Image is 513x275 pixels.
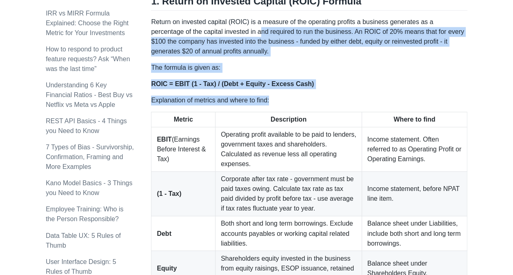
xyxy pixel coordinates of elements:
td: Both short and long term borrowings. Exclude accounts payables or working capital related liabili... [215,216,362,251]
a: 7 Types of Bias - Survivorship, Confirmation, Framing and More Examples [46,144,134,170]
td: Operating profit available to be paid to lenders, government taxes and shareholders. Calculated a... [215,127,362,172]
strong: (1 - Tax) [157,190,181,197]
a: IRR vs MIRR Formula Explained: Choose the Right Metric for Your Investments [46,10,129,36]
strong: Debt [157,230,171,237]
a: REST API Basics - 4 Things you Need to Know [46,118,127,134]
a: Understanding 6 Key Financial Ratios - Best Buy vs Netflix vs Meta vs Apple [46,82,133,108]
strong: EBIT [157,136,171,143]
td: (Earnings Before Interest & Tax) [151,127,215,172]
th: Where to find [362,112,467,127]
th: Description [215,112,362,127]
a: User Interface Design: 5 Rules of Thumb [46,258,116,275]
a: Kano Model Basics - 3 Things you Need to Know [46,180,132,196]
a: Employee Training: Who is the Person Responsible? [46,206,123,222]
td: Income statement, before NPAT line item. [362,172,467,216]
p: Explanation of metrics and where to find: [151,95,467,105]
strong: ROIC = EBIT (1 - Tax) / (Debt + Equity - Excess Cash) [151,80,314,87]
strong: Equity [157,264,177,271]
td: Income statement. Often referred to as Operating Profit or Operating Earnings. [362,127,467,172]
p: The formula is given as: [151,63,467,73]
th: Metric [151,112,215,127]
td: Corporate after tax rate - government must be paid taxes owing. Calculate tax rate as tax paid di... [215,172,362,216]
p: Return on invested capital (ROIC) is a measure of the operating profits a business generates as a... [151,17,467,56]
a: How to respond to product feature requests? Ask “When was the last time” [46,46,130,72]
td: Balance sheet under Liabilities, include both short and long term borrowings. [362,216,467,251]
a: Data Table UX: 5 Rules of Thumb [46,232,121,248]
